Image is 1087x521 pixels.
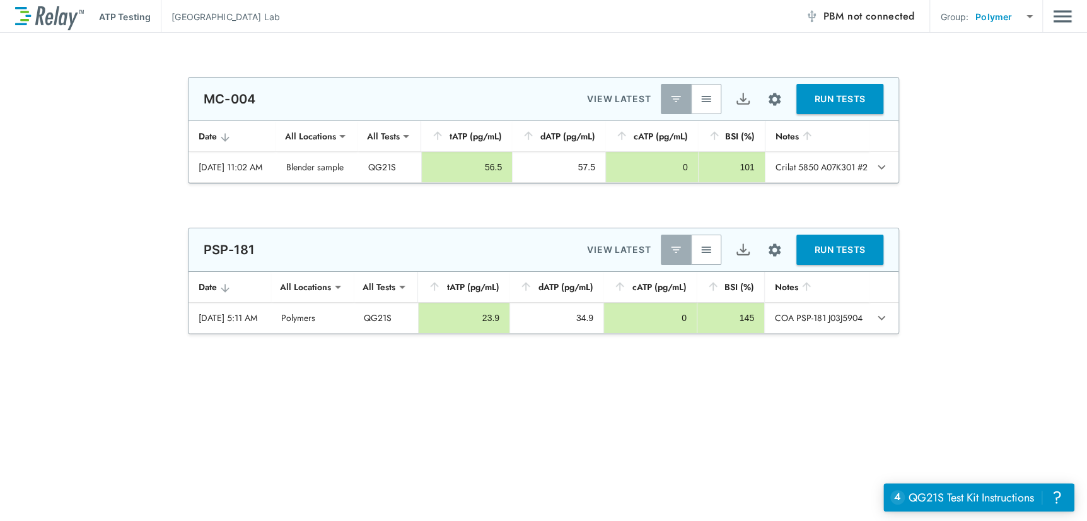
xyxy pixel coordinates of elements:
div: 101 [709,161,755,173]
div: 145 [707,312,754,324]
div: BSI (%) [708,129,755,144]
span: not connected [847,9,914,23]
button: Export [728,235,758,265]
button: Main menu [1053,4,1072,28]
button: Export [728,84,758,114]
div: All Tests [357,124,408,149]
div: 23.9 [429,312,499,324]
p: PSP-181 [204,242,255,257]
button: RUN TESTS [796,84,883,114]
button: Site setup [758,83,791,116]
img: Offline Icon [805,10,818,23]
td: QG21S [354,303,418,333]
img: Settings Icon [767,242,782,258]
p: ATP Testing [99,10,151,23]
p: VIEW LATEST [587,91,651,107]
div: tATP (pg/mL) [431,129,502,144]
button: expand row [871,156,892,178]
div: 0 [616,161,688,173]
span: PBM [823,8,914,25]
th: Date [189,272,271,303]
img: Export Icon [735,242,751,258]
img: View All [700,243,712,256]
iframe: Resource center [883,483,1074,512]
td: Crilat 5850 A07K301 #2 [765,152,870,182]
div: 56.5 [432,161,502,173]
p: VIEW LATEST [587,242,651,257]
img: Drawer Icon [1053,4,1072,28]
div: 0 [614,312,687,324]
button: PBM not connected [800,4,919,29]
div: cATP (pg/mL) [613,279,687,295]
img: Export Icon [735,91,751,107]
div: Notes [775,279,859,295]
table: sticky table [189,121,898,183]
img: Latest [670,93,682,105]
img: Latest [670,243,682,256]
div: 34.9 [520,312,593,324]
button: RUN TESTS [796,235,883,265]
button: Site setup [758,233,791,267]
div: 57.5 [523,161,595,173]
th: Date [189,121,276,152]
div: All Locations [271,274,340,300]
td: QG21S [357,152,421,182]
td: Blender sample [276,152,357,182]
img: Settings Icon [767,91,782,107]
div: BSI (%) [707,279,754,295]
img: View All [700,93,712,105]
div: [DATE] 11:02 AM [199,161,265,173]
img: LuminUltra Relay [15,3,84,30]
div: All Tests [354,274,404,300]
div: All Locations [276,124,344,149]
button: expand row [871,307,892,329]
div: [DATE] 5:11 AM [199,312,261,324]
div: dATP (pg/mL) [520,279,593,295]
div: dATP (pg/mL) [522,129,595,144]
table: sticky table [189,272,898,334]
div: Notes [776,129,860,144]
div: cATP (pg/mL) [615,129,688,144]
p: [GEOGRAPHIC_DATA] Lab [171,10,280,23]
div: tATP (pg/mL) [428,279,499,295]
td: Polymers [271,303,354,333]
p: MC-004 [204,91,255,107]
td: COA PSP-181 J03J5904 [764,303,869,333]
p: Group: [940,10,968,23]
